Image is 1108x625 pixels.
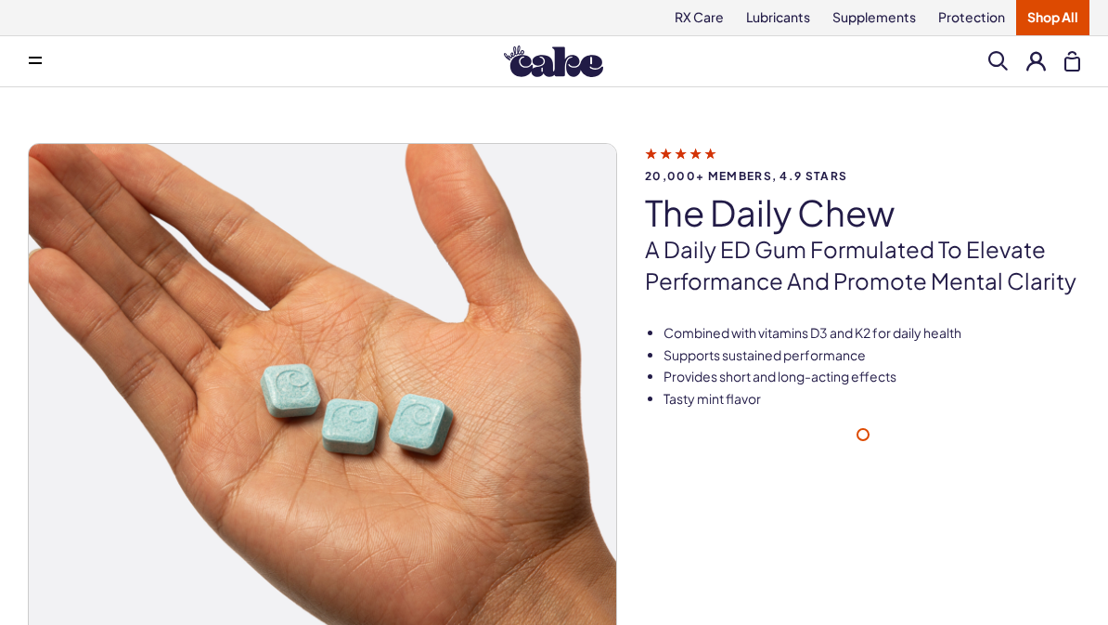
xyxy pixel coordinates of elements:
p: A Daily ED Gum Formulated To Elevate Performance And Promote Mental Clarity [645,234,1080,296]
a: 20,000+ members, 4.9 stars [645,145,1080,182]
img: Hello Cake [504,46,603,77]
li: Provides short and long-acting effects [664,368,1080,386]
li: Supports sustained performance [664,346,1080,365]
li: Combined with vitamins D3 and K2 for daily health [664,324,1080,343]
span: 20,000+ members, 4.9 stars [645,170,1080,182]
li: Tasty mint flavor [664,390,1080,409]
h1: The Daily Chew [645,193,1080,232]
